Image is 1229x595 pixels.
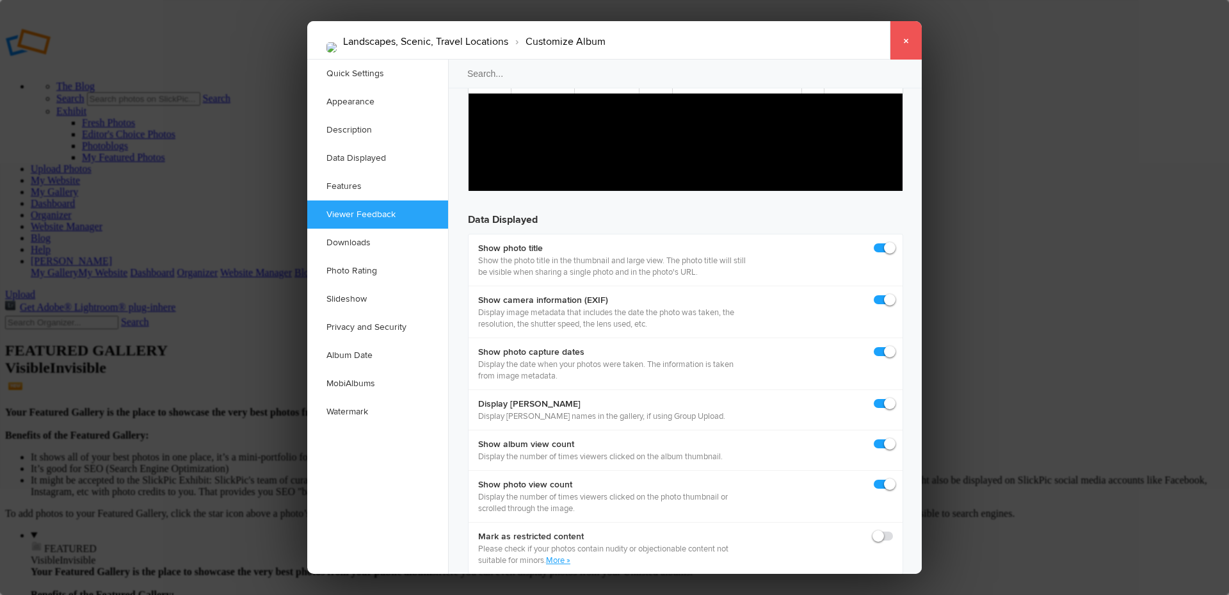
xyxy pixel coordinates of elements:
a: Features [307,172,448,200]
a: Description [307,116,448,144]
b: Show camera information (EXIF) [478,294,748,307]
a: Photo Rating [307,257,448,285]
p: Display [PERSON_NAME] names in the gallery, if using Group Upload. [478,411,725,422]
b: Show photo title [478,242,748,255]
a: Slideshow [307,285,448,313]
a: Data Displayed [307,144,448,172]
b: Display [PERSON_NAME] [478,398,725,411]
p: Display the number of times viewers clicked on the photo thumbnail or scrolled through the image. [478,491,748,514]
p: Display image metadata that includes the date the photo was taken, the resolution, the shutter sp... [478,307,748,330]
a: Downloads [307,229,448,257]
p: Display the date when your photos were taken. The information is taken from image metadata. [478,359,748,382]
p: Display the number of times viewers clicked on the album thumbnail. [478,451,723,462]
a: MobiAlbums [307,370,448,398]
a: Watermark [307,398,448,426]
a: Viewer Feedback [307,200,448,229]
h3: Data Displayed [468,202,903,227]
a: More » [546,555,570,566]
b: Mark as restricted content [478,530,748,543]
img: L1010580-Edit_Full_Size_100.jpg [326,42,337,53]
a: Quick Settings [307,60,448,88]
p: Please check if your photos contain nudity or objectionable content not suitable for minors. [478,543,748,566]
b: Show photo view count [478,478,748,491]
b: Show album view count [478,438,723,451]
a: Appearance [307,88,448,116]
li: Customize Album [508,31,606,53]
iframe: Rich Text Area. Press ALT-F9 for menu. Press ALT-F10 for toolbar. Press ALT-0 for help [469,94,903,191]
a: Privacy and Security [307,313,448,341]
li: Landscapes, Scenic, Travel Locations [343,31,508,53]
p: Show the photo title in the thumbnail and large view. The photo title will still be visible when ... [478,255,748,278]
a: Album Date [307,341,448,370]
a: × [890,21,922,60]
input: Search... [447,59,924,88]
b: Show photo capture dates [478,346,748,359]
